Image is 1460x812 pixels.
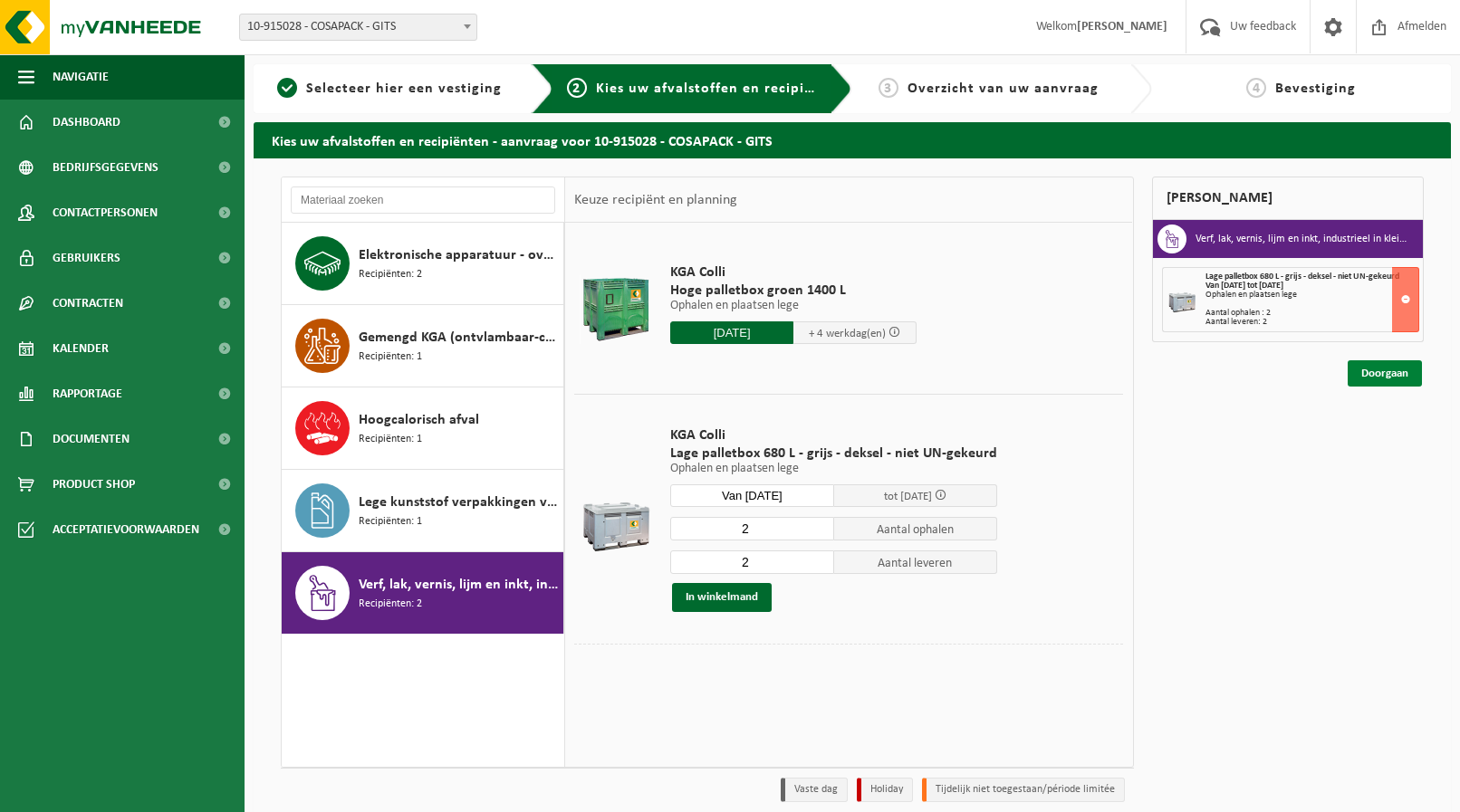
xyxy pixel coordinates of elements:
button: Gemengd KGA (ontvlambaar-corrosief) Recipiënten: 1 [282,305,564,387]
p: Ophalen en plaatsen lege [670,463,997,475]
span: 10-915028 - COSAPACK - GITS [240,14,476,40]
span: KGA Colli [670,263,917,282]
span: Rapportage [53,371,122,416]
span: Recipiënten: 1 [359,513,422,530]
div: Aantal ophalen : 2 [1205,309,1419,318]
span: 2 [567,78,587,98]
span: Aantal ophalen [834,517,998,540]
span: Kalender [53,326,109,371]
input: Selecteer datum [670,484,834,507]
span: tot [DATE] [884,491,932,502]
span: Recipiënten: 1 [359,431,422,448]
li: Tijdelijk niet toegestaan/période limitée [922,778,1125,802]
span: Contracten [53,281,123,326]
button: Elektronische apparatuur - overige (OVE) Recipiënten: 2 [282,223,564,305]
span: KGA Colli [670,426,997,444]
a: 1Selecteer hier een vestiging [263,78,517,100]
span: Acceptatievoorwaarden [53,507,199,552]
span: 3 [879,78,898,98]
li: Holiday [857,778,913,802]
span: Lage palletbox 680 L - grijs - deksel - niet UN-gekeurd [1205,272,1399,282]
span: Recipiënten: 2 [359,266,422,283]
button: Verf, lak, vernis, lijm en inkt, industrieel in kleinverpakking Recipiënten: 2 [282,552,564,634]
button: Lege kunststof verpakkingen van gevaarlijke stoffen Recipiënten: 1 [282,470,564,552]
span: Hoogcalorisch afval [359,409,479,431]
h2: Kies uw afvalstoffen en recipiënten - aanvraag voor 10-915028 - COSAPACK - GITS [254,122,1451,158]
li: Vaste dag [781,778,848,802]
a: Doorgaan [1348,360,1422,387]
span: Contactpersonen [53,190,158,235]
span: Elektronische apparatuur - overige (OVE) [359,244,559,266]
span: Verf, lak, vernis, lijm en inkt, industrieel in kleinverpakking [359,574,559,596]
span: Selecteer hier een vestiging [306,81,502,96]
span: Overzicht van uw aanvraag [908,81,1099,96]
button: Hoogcalorisch afval Recipiënten: 1 [282,387,564,470]
span: Product Shop [53,462,135,507]
span: Gemengd KGA (ontvlambaar-corrosief) [359,327,559,349]
span: + 4 werkdag(en) [809,328,886,339]
span: Kies uw afvalstoffen en recipiënten [596,81,845,96]
input: Selecteer datum [670,321,793,344]
button: In winkelmand [672,583,772,612]
span: Documenten [53,416,130,462]
strong: Van [DATE] tot [DATE] [1205,281,1283,291]
p: Ophalen en plaatsen lege [670,300,917,312]
span: Gebruikers [53,235,120,281]
div: [PERSON_NAME] [1152,177,1425,220]
span: Lege kunststof verpakkingen van gevaarlijke stoffen [359,492,559,513]
span: Bedrijfsgegevens [53,145,158,190]
span: Navigatie [53,54,109,100]
span: 1 [277,78,297,98]
span: Lage palletbox 680 L - grijs - deksel - niet UN-gekeurd [670,444,997,463]
span: Aantal leveren [834,550,998,574]
div: Keuze recipiënt en planning [565,177,746,223]
span: Dashboard [53,100,120,145]
span: Recipiënten: 1 [359,349,422,366]
strong: [PERSON_NAME] [1077,20,1167,33]
span: Recipiënten: 2 [359,596,422,613]
span: Hoge palletbox groen 1400 L [670,282,917,300]
div: Aantal leveren: 2 [1205,318,1419,327]
input: Materiaal zoeken [291,186,555,214]
div: Ophalen en plaatsen lege [1205,291,1419,300]
span: 4 [1246,78,1266,98]
span: 10-915028 - COSAPACK - GITS [239,14,477,41]
span: Bevestiging [1275,81,1356,96]
h3: Verf, lak, vernis, lijm en inkt, industrieel in kleinverpakking [1196,224,1410,253]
